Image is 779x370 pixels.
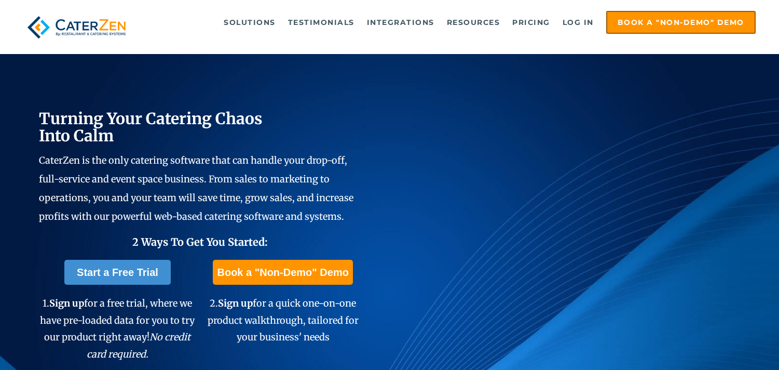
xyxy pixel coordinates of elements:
span: 2 Ways To Get You Started: [132,235,268,248]
a: Book a "Non-Demo" Demo [213,260,352,285]
a: Start a Free Trial [64,260,171,285]
a: Integrations [362,12,440,33]
div: Navigation Menu [148,11,756,34]
a: Pricing [507,12,555,33]
a: Testimonials [283,12,360,33]
a: Book a "Non-Demo" Demo [606,11,756,34]
iframe: Help widget launcher [687,329,768,359]
span: 2. for a quick one-on-one product walkthrough, tailored for your business' needs [208,297,359,343]
img: caterzen [23,11,130,44]
a: Resources [442,12,505,33]
span: Sign up [218,297,253,309]
a: Log in [557,12,599,33]
em: No credit card required. [87,331,191,360]
a: Solutions [218,12,281,33]
span: 1. for a free trial, where we have pre-loaded data for you to try our product right away! [40,297,195,360]
span: Turning Your Catering Chaos Into Calm [39,109,263,146]
span: CaterZen is the only catering software that can handle your drop-off, full-service and event spac... [39,154,353,222]
span: Sign up [49,297,84,309]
